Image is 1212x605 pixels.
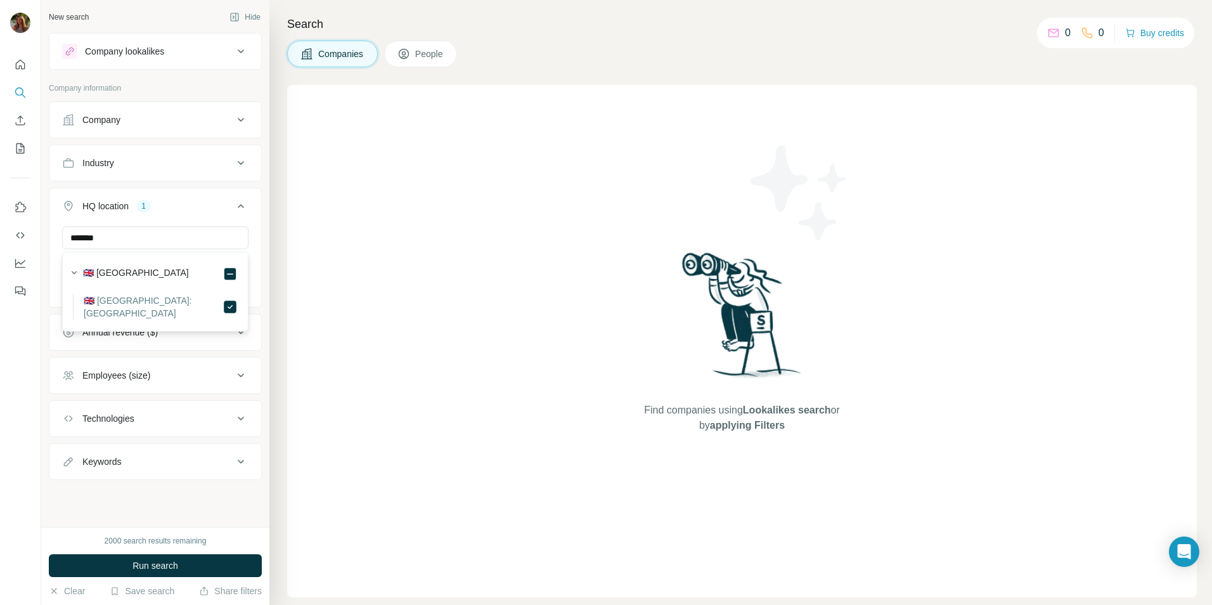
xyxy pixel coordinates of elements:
[49,585,85,597] button: Clear
[10,81,30,104] button: Search
[10,137,30,160] button: My lists
[10,280,30,302] button: Feedback
[676,249,808,391] img: Surfe Illustration - Woman searching with binoculars
[49,148,261,178] button: Industry
[82,157,114,169] div: Industry
[82,412,134,425] div: Technologies
[49,36,261,67] button: Company lookalikes
[49,403,261,434] button: Technologies
[82,369,150,382] div: Employees (size)
[318,48,364,60] span: Companies
[49,82,262,94] p: Company information
[84,294,222,320] label: 🇬🇧 [GEOGRAPHIC_DATA]: [GEOGRAPHIC_DATA]
[1125,24,1184,42] button: Buy credits
[132,559,178,572] span: Run search
[199,585,262,597] button: Share filters
[743,405,831,415] span: Lookalikes search
[10,252,30,275] button: Dashboard
[83,266,189,282] label: 🇬🇧 [GEOGRAPHIC_DATA]
[10,13,30,33] img: Avatar
[105,535,207,547] div: 2000 search results remaining
[1099,25,1104,41] p: 0
[10,196,30,219] button: Use Surfe on LinkedIn
[49,360,261,391] button: Employees (size)
[82,114,120,126] div: Company
[1065,25,1071,41] p: 0
[49,11,89,23] div: New search
[49,554,262,577] button: Run search
[10,224,30,247] button: Use Surfe API
[1169,537,1199,567] div: Open Intercom Messenger
[287,15,1197,33] h4: Search
[640,403,843,433] span: Find companies using or by
[415,48,444,60] span: People
[82,200,129,212] div: HQ location
[742,136,856,250] img: Surfe Illustration - Stars
[136,200,151,212] div: 1
[82,326,158,339] div: Annual revenue ($)
[10,109,30,132] button: Enrich CSV
[49,317,261,348] button: Annual revenue ($)
[710,420,785,431] span: applying Filters
[85,45,164,58] div: Company lookalikes
[49,191,261,226] button: HQ location1
[221,8,269,27] button: Hide
[110,585,174,597] button: Save search
[49,105,261,135] button: Company
[82,455,121,468] div: Keywords
[10,53,30,76] button: Quick start
[49,446,261,477] button: Keywords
